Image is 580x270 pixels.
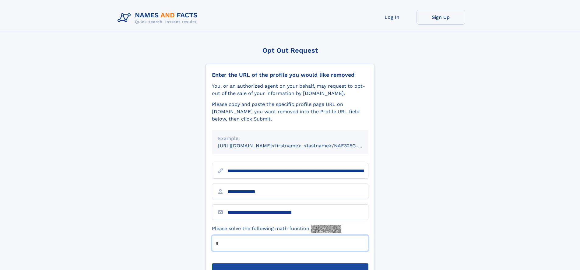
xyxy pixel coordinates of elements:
[212,101,368,123] div: Please copy and paste the specific profile page URL on [DOMAIN_NAME] you want removed into the Pr...
[115,10,203,26] img: Logo Names and Facts
[212,82,368,97] div: You, or an authorized agent on your behalf, may request to opt-out of the sale of your informatio...
[206,47,375,54] div: Opt Out Request
[218,135,362,142] div: Example:
[368,10,417,25] a: Log In
[417,10,465,25] a: Sign Up
[218,143,380,149] small: [URL][DOMAIN_NAME]<firstname>_<lastname>/NAF325G-xxxxxxxx
[212,72,368,78] div: Enter the URL of the profile you would like removed
[212,225,341,233] label: Please solve the following math function:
